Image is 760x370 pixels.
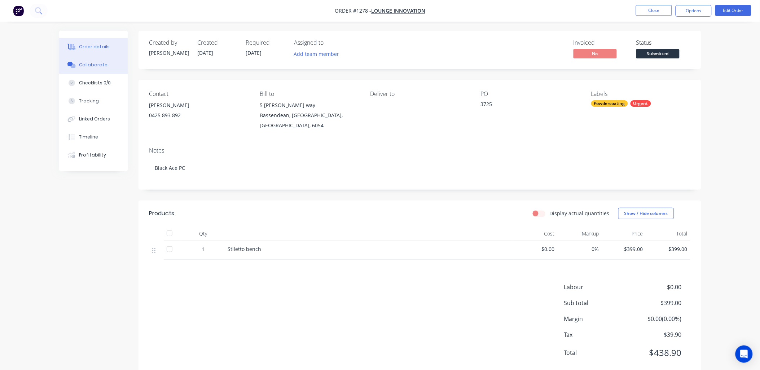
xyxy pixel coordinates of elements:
[149,100,248,123] div: [PERSON_NAME]0425 893 892
[182,226,225,241] div: Qty
[260,100,359,110] div: 5 [PERSON_NAME] way
[564,283,628,291] span: Labour
[149,91,248,97] div: Contact
[371,8,425,14] a: Lounge Innovation
[198,49,214,56] span: [DATE]
[715,5,751,16] button: Edit Order
[646,226,690,241] div: Total
[735,345,753,363] div: Open Intercom Messenger
[59,110,128,128] button: Linked Orders
[79,134,98,140] div: Timeline
[79,44,110,50] div: Order details
[335,8,371,14] span: Order #1278 -
[149,110,248,120] div: 0425 893 892
[79,80,111,86] div: Checklists 0/0
[628,346,681,359] span: $438.90
[514,226,558,241] div: Cost
[13,5,24,16] img: Factory
[591,91,690,97] div: Labels
[260,91,359,97] div: Bill to
[558,226,602,241] div: Markup
[228,246,262,252] span: Stiletto bench
[59,128,128,146] button: Timeline
[631,100,651,107] div: Urgent
[676,5,712,17] button: Options
[79,152,106,158] div: Profitability
[628,314,681,323] span: $0.00 ( 0.00 %)
[294,39,366,46] div: Assigned to
[574,39,628,46] div: Invoiced
[294,49,343,59] button: Add team member
[481,91,580,97] div: PO
[574,49,617,58] span: No
[198,39,237,46] div: Created
[246,39,286,46] div: Required
[636,49,680,60] button: Submitted
[636,39,690,46] div: Status
[290,49,343,59] button: Add team member
[636,5,672,16] button: Close
[564,348,628,357] span: Total
[59,56,128,74] button: Collaborate
[59,74,128,92] button: Checklists 0/0
[59,92,128,110] button: Tracking
[561,245,599,253] span: 0%
[79,98,99,104] div: Tracking
[260,110,359,131] div: Bassendean, [GEOGRAPHIC_DATA], [GEOGRAPHIC_DATA], 6054
[246,49,262,56] span: [DATE]
[628,330,681,339] span: $39.90
[628,299,681,307] span: $399.00
[79,62,107,68] div: Collaborate
[149,100,248,110] div: [PERSON_NAME]
[550,210,610,217] label: Display actual quantities
[636,49,680,58] span: Submitted
[481,100,571,110] div: 3725
[260,100,359,131] div: 5 [PERSON_NAME] wayBassendean, [GEOGRAPHIC_DATA], [GEOGRAPHIC_DATA], 6054
[605,245,643,253] span: $399.00
[370,91,469,97] div: Deliver to
[618,208,674,219] button: Show / Hide columns
[59,146,128,164] button: Profitability
[79,116,110,122] div: Linked Orders
[517,245,555,253] span: $0.00
[564,330,628,339] span: Tax
[202,245,205,253] span: 1
[149,39,189,46] div: Created by
[602,226,646,241] div: Price
[564,314,628,323] span: Margin
[59,38,128,56] button: Order details
[649,245,687,253] span: $399.00
[149,157,690,179] div: Black Ace PC
[564,299,628,307] span: Sub total
[149,209,175,218] div: Products
[149,49,189,57] div: [PERSON_NAME]
[149,147,690,154] div: Notes
[628,283,681,291] span: $0.00
[591,100,628,107] div: Powdercoating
